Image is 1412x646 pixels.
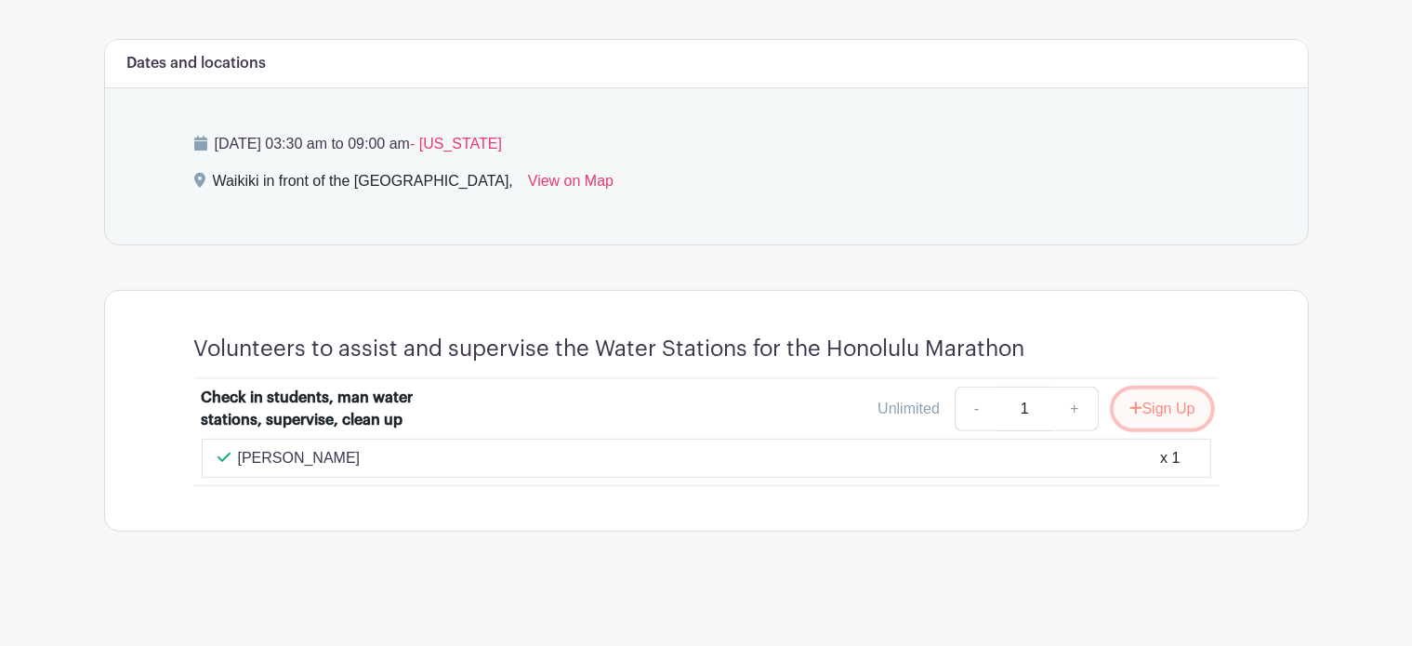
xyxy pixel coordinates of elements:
a: + [1051,387,1098,431]
div: Unlimited [878,398,940,420]
button: Sign Up [1114,389,1211,428]
h6: Dates and locations [127,55,267,73]
a: - [955,387,997,431]
div: Check in students, man water stations, supervise, clean up [202,387,432,431]
span: - [US_STATE] [410,136,502,152]
div: x 1 [1160,447,1180,469]
div: Waikiki in front of the [GEOGRAPHIC_DATA], [213,170,513,200]
p: [DATE] 03:30 am to 09:00 am [194,133,1219,155]
a: View on Map [528,170,614,200]
p: [PERSON_NAME] [238,447,361,469]
h4: Volunteers to assist and supervise the Water Stations for the Honolulu Marathon [194,336,1025,363]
